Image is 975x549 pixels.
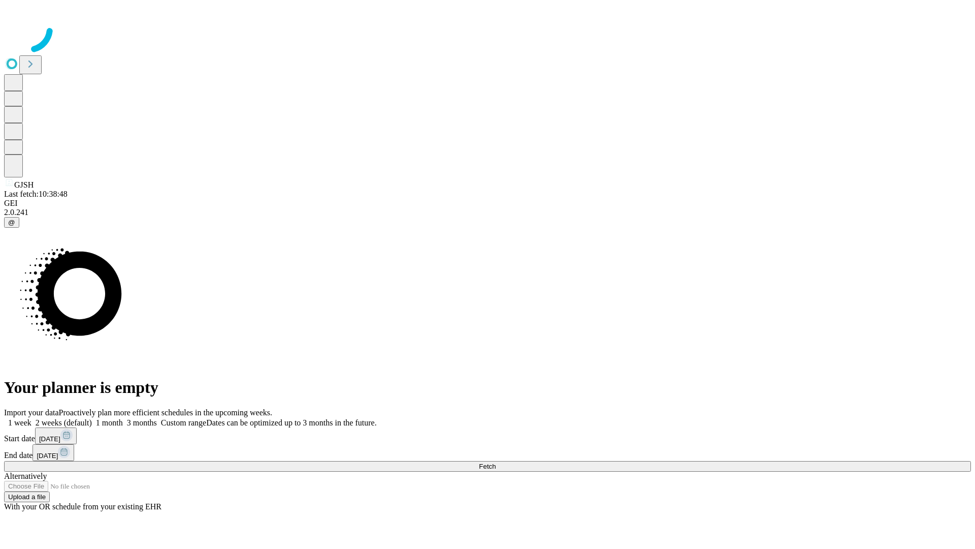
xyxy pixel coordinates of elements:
[127,418,157,427] span: 3 months
[4,217,19,228] button: @
[4,444,971,461] div: End date
[161,418,206,427] span: Custom range
[4,208,971,217] div: 2.0.241
[4,190,68,198] span: Last fetch: 10:38:48
[4,461,971,472] button: Fetch
[14,180,34,189] span: GJSH
[35,428,77,444] button: [DATE]
[59,408,272,417] span: Proactively plan more efficient schedules in the upcoming weeks.
[4,378,971,397] h1: Your planner is empty
[37,452,58,460] span: [DATE]
[96,418,123,427] span: 1 month
[39,435,60,443] span: [DATE]
[8,219,15,226] span: @
[206,418,376,427] span: Dates can be optimized up to 3 months in the future.
[4,408,59,417] span: Import your data
[32,444,74,461] button: [DATE]
[4,199,971,208] div: GEI
[36,418,92,427] span: 2 weeks (default)
[4,472,47,480] span: Alternatively
[4,492,50,502] button: Upload a file
[4,428,971,444] div: Start date
[479,463,496,470] span: Fetch
[8,418,31,427] span: 1 week
[4,502,161,511] span: With your OR schedule from your existing EHR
